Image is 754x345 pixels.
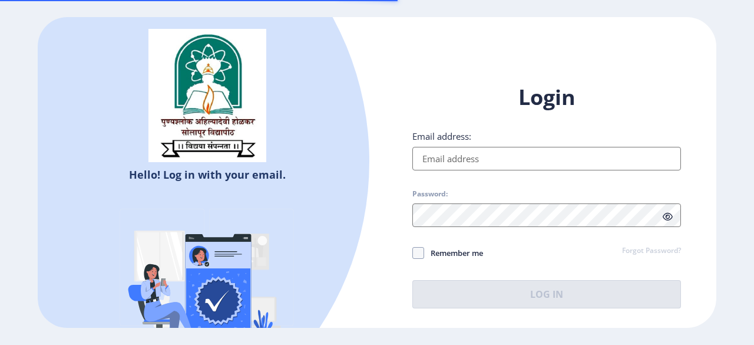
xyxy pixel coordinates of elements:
[412,83,681,111] h1: Login
[412,130,471,142] label: Email address:
[424,246,483,260] span: Remember me
[622,246,681,257] a: Forgot Password?
[412,189,448,199] label: Password:
[148,29,266,162] img: sulogo.png
[412,280,681,308] button: Log In
[412,147,681,170] input: Email address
